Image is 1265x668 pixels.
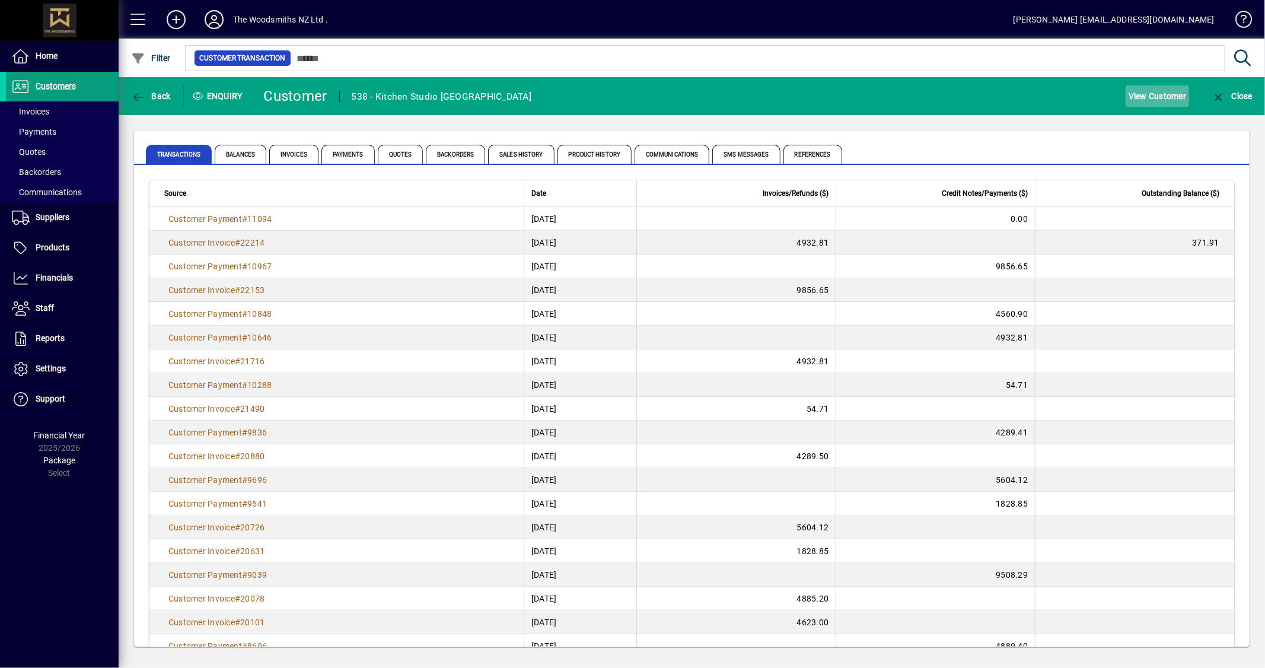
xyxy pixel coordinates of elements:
[36,333,65,343] span: Reports
[131,53,171,63] span: Filter
[321,145,375,164] span: Payments
[524,326,636,349] td: [DATE]
[168,570,242,580] span: Customer Payment
[164,236,269,249] a: Customer Invoice#22214
[6,42,119,71] a: Home
[524,634,636,658] td: [DATE]
[12,147,46,157] span: Quotes
[6,182,119,202] a: Communications
[235,451,240,461] span: #
[488,145,554,164] span: Sales History
[6,122,119,142] a: Payments
[636,231,836,255] td: 4932.81
[168,357,235,366] span: Customer Invoice
[836,373,1035,397] td: 54.71
[524,492,636,516] td: [DATE]
[524,207,636,231] td: [DATE]
[6,142,119,162] a: Quotes
[128,85,174,107] button: Back
[12,167,61,177] span: Backorders
[233,10,328,29] div: The Woodsmiths NZ Ltd .
[164,307,276,320] a: Customer Payment#10848
[524,444,636,468] td: [DATE]
[6,294,119,323] a: Staff
[36,273,73,282] span: Financials
[242,570,247,580] span: #
[146,145,212,164] span: Transactions
[168,594,235,603] span: Customer Invoice
[1208,85,1256,107] button: Close
[6,162,119,182] a: Backorders
[524,539,636,563] td: [DATE]
[36,303,54,313] span: Staff
[240,618,265,627] span: 20101
[168,451,235,461] span: Customer Invoice
[164,473,271,486] a: Customer Payment#9696
[524,349,636,373] td: [DATE]
[235,357,240,366] span: #
[1014,10,1215,29] div: [PERSON_NAME] [EMAIL_ADDRESS][DOMAIN_NAME]
[836,302,1035,326] td: 4560.90
[12,187,82,197] span: Communications
[636,278,836,302] td: 9856.65
[128,47,174,69] button: Filter
[240,238,265,247] span: 22214
[164,355,269,368] a: Customer Invoice#21716
[836,634,1035,658] td: 4889.40
[184,87,255,106] div: Enquiry
[524,373,636,397] td: [DATE]
[1035,231,1234,255] td: 371.91
[240,357,265,366] span: 21716
[247,499,267,508] span: 9541
[242,475,247,485] span: #
[131,91,171,101] span: Back
[168,380,242,390] span: Customer Payment
[168,309,242,319] span: Customer Payment
[164,592,269,605] a: Customer Invoice#20078
[636,397,836,421] td: 54.71
[36,364,66,373] span: Settings
[524,468,636,492] td: [DATE]
[836,563,1035,587] td: 9508.29
[524,421,636,444] td: [DATE]
[168,475,242,485] span: Customer Payment
[235,285,240,295] span: #
[164,616,269,629] a: Customer Invoice#20101
[1129,87,1186,106] span: View Customer
[6,354,119,384] a: Settings
[352,87,532,106] div: 538 - Kitchen Studio [GEOGRAPHIC_DATA]
[524,255,636,278] td: [DATE]
[235,523,240,532] span: #
[531,187,546,200] span: Date
[247,214,272,224] span: 11094
[6,203,119,233] a: Suppliers
[242,333,247,342] span: #
[636,516,836,539] td: 5604.12
[199,52,286,64] span: Customer Transaction
[168,546,235,556] span: Customer Invoice
[164,260,276,273] a: Customer Payment#10967
[636,610,836,634] td: 4623.00
[12,107,49,116] span: Invoices
[164,640,271,653] a: Customer Payment#8696
[264,87,327,106] div: Customer
[168,404,235,413] span: Customer Invoice
[235,404,240,413] span: #
[247,475,267,485] span: 9696
[168,285,235,295] span: Customer Invoice
[1199,85,1265,107] app-page-header-button: Close enquiry
[524,587,636,610] td: [DATE]
[247,333,272,342] span: 10646
[269,145,318,164] span: Invoices
[1126,85,1189,107] button: View Customer
[636,587,836,610] td: 4885.20
[557,145,632,164] span: Product History
[247,262,272,271] span: 10967
[531,187,629,200] div: Date
[157,9,195,30] button: Add
[36,51,58,61] span: Home
[836,255,1035,278] td: 9856.65
[247,428,267,437] span: 9836
[6,263,119,293] a: Financials
[240,404,265,413] span: 21490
